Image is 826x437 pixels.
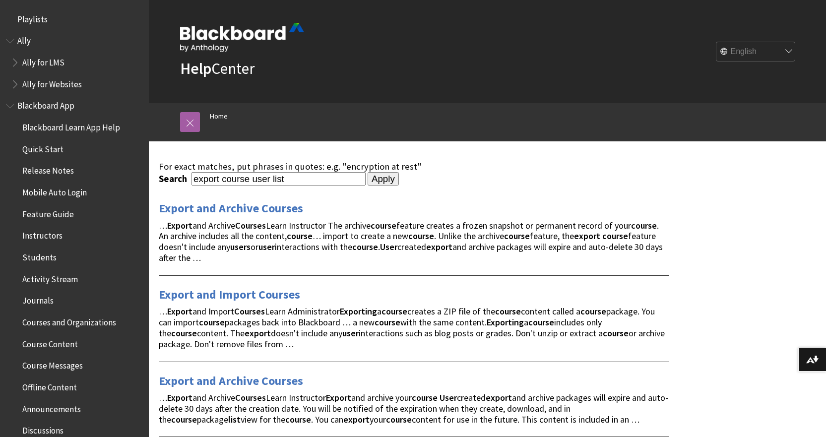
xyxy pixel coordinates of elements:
[487,316,524,328] strong: Exporting
[17,98,74,111] span: Blackboard App
[159,392,668,425] span: … and Archive Learn Instructor and archive your created and archive packages will expire and auto...
[22,76,82,89] span: Ally for Websites
[631,220,657,231] strong: course
[234,306,265,317] strong: Courses
[167,220,192,231] strong: Export
[199,316,225,328] strong: course
[6,33,143,93] nav: Book outline for Anthology Ally Help
[716,42,796,62] select: Site Language Selector
[22,163,74,176] span: Release Notes
[603,327,629,339] strong: course
[159,173,190,185] label: Search
[381,306,407,317] strong: course
[440,392,457,403] strong: User
[22,379,77,392] span: Offline Content
[159,287,300,303] a: Export and Import Courses
[245,327,271,339] strong: export
[22,422,64,436] span: Discussions
[426,241,452,252] strong: export
[326,392,351,403] strong: Export
[180,59,211,78] strong: Help
[340,306,377,317] strong: Exporting
[22,336,78,349] span: Course Content
[412,392,438,403] strong: course
[230,241,251,252] strong: users
[167,392,192,403] strong: Export
[180,23,304,52] img: Blackboard by Anthology
[17,11,48,24] span: Playlists
[342,327,359,339] strong: user
[210,110,228,123] a: Home
[171,327,197,339] strong: course
[228,414,241,425] strong: list
[258,241,275,252] strong: user
[380,241,397,252] strong: User
[352,241,378,252] strong: course
[528,316,554,328] strong: course
[343,414,370,425] strong: export
[167,306,192,317] strong: Export
[22,54,64,67] span: Ally for LMS
[159,373,303,389] a: Export and Archive Courses
[159,306,665,349] span: … and Import Learn Administrator a creates a ZIP file of the content called a package. You can im...
[159,161,669,172] div: For exact matches, put phrases in quotes: e.g. "encryption at rest"
[287,230,313,242] strong: course
[22,293,54,306] span: Journals
[580,306,606,317] strong: course
[171,414,197,425] strong: course
[22,271,78,284] span: Activity Stream
[285,414,311,425] strong: course
[574,230,600,242] strong: export
[22,401,81,414] span: Announcements
[22,119,120,132] span: Blackboard Learn App Help
[22,184,87,197] span: Mobile Auto Login
[22,206,74,219] span: Feature Guide
[159,200,303,216] a: Export and Archive Courses
[386,414,412,425] strong: course
[22,228,63,241] span: Instructors
[22,358,83,371] span: Course Messages
[602,230,628,242] strong: course
[504,230,530,242] strong: course
[22,314,116,327] span: Courses and Organizations
[235,392,266,403] strong: Courses
[375,316,400,328] strong: course
[235,220,266,231] strong: Courses
[180,59,254,78] a: HelpCenter
[495,306,521,317] strong: course
[22,141,64,154] span: Quick Start
[17,33,31,46] span: Ally
[6,11,143,28] nav: Book outline for Playlists
[368,172,399,186] input: Apply
[408,230,434,242] strong: course
[371,220,396,231] strong: course
[159,220,663,263] span: … and Archive Learn Instructor The archive feature creates a frozen snapshot or permanent record ...
[22,249,57,262] span: Students
[486,392,512,403] strong: export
